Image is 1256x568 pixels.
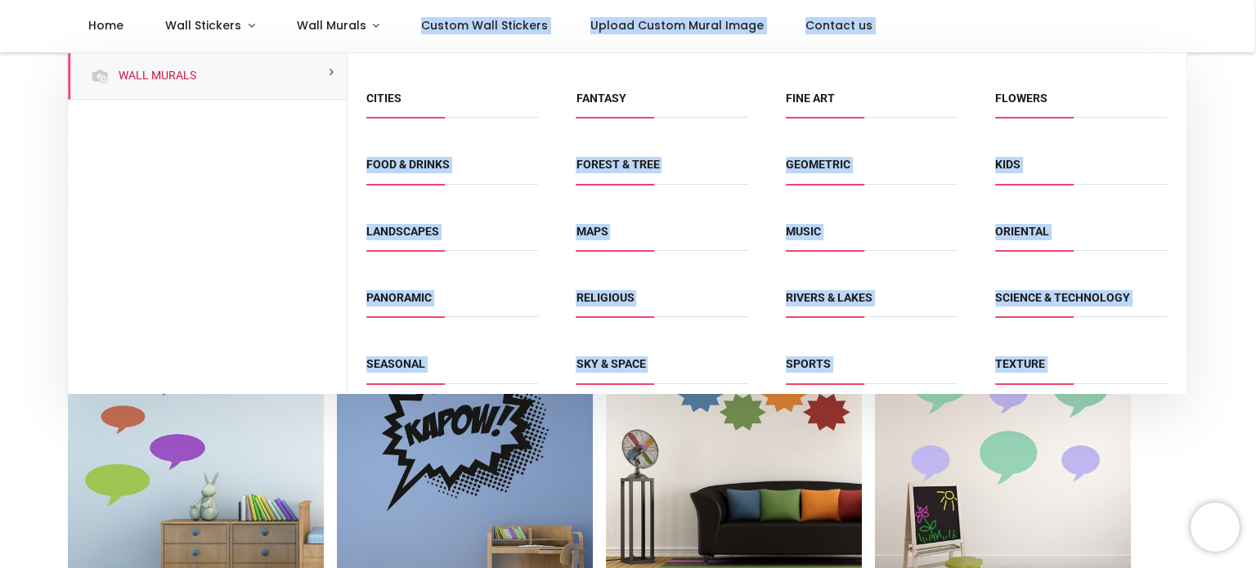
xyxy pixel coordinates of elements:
[576,157,748,184] span: Forest & Tree
[576,92,626,105] a: Fantasy
[576,291,635,304] a: Religious
[90,66,110,86] img: Wall Murals
[366,92,401,105] a: Cities
[786,92,835,105] a: Fine Art
[366,224,538,251] span: Landscapes
[995,357,1045,370] a: Texture
[366,158,450,171] a: Food & Drinks
[576,158,660,171] a: Forest & Tree
[366,290,538,317] span: Panoramic
[112,68,196,84] a: Wall Murals
[786,356,958,383] span: Sports
[995,291,1130,304] a: Science & Technology
[88,17,123,34] span: Home
[576,290,748,317] span: Religious
[1191,503,1240,552] iframe: Brevo live chat
[786,158,850,171] a: Geometric
[995,158,1020,171] a: Kids
[576,357,646,370] a: Sky & Space
[576,91,748,118] span: Fantasy
[786,225,821,238] a: Music
[366,91,538,118] span: Cities
[786,290,958,317] span: Rivers & Lakes
[995,92,1047,105] a: Flowers
[786,357,831,370] a: Sports
[576,224,748,251] span: Maps
[576,225,608,238] a: Maps
[995,290,1167,317] span: Science & Technology
[995,224,1167,251] span: Oriental
[366,357,425,370] a: Seasonal
[786,157,958,184] span: Geometric
[576,356,748,383] span: Sky & Space
[995,157,1167,184] span: Kids
[786,91,958,118] span: Fine Art
[366,356,538,383] span: Seasonal
[165,17,241,34] span: Wall Stickers
[995,225,1049,238] a: Oriental
[786,224,958,251] span: Music
[366,157,538,184] span: Food & Drinks
[366,225,439,238] a: Landscapes
[805,17,872,34] span: Contact us
[995,91,1167,118] span: Flowers
[995,356,1167,383] span: Texture
[786,291,872,304] a: Rivers & Lakes
[366,291,432,304] a: Panoramic
[421,17,548,34] span: Custom Wall Stickers
[590,17,764,34] span: Upload Custom Mural Image
[297,17,366,34] span: Wall Murals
